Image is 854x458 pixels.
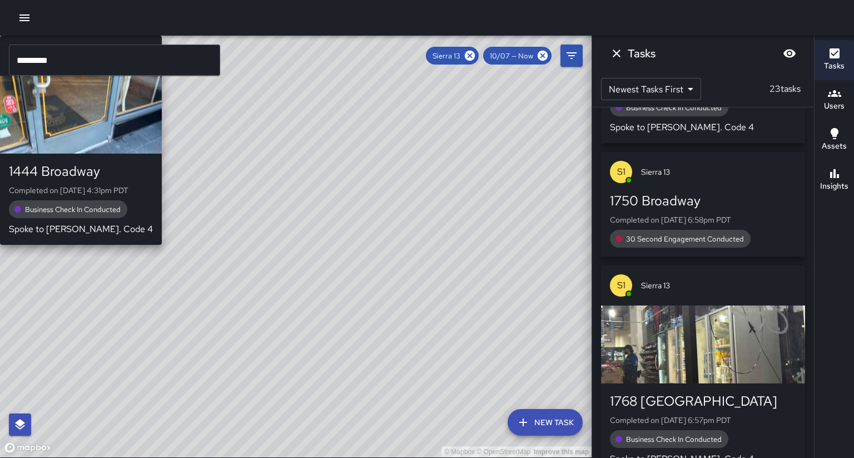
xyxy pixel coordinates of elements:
p: Completed on [DATE] 4:31pm PDT [9,185,153,196]
div: 1768 [GEOGRAPHIC_DATA] [610,392,796,410]
span: Business Check In Conducted [619,435,728,444]
p: Spoke to [PERSON_NAME]. Code 4 [610,121,796,134]
p: Spoke to [PERSON_NAME]. Code 4 [9,223,153,236]
div: 10/07 — Now [483,47,552,65]
button: S1Sierra 131750 BroadwayCompleted on [DATE] 6:58pm PDT30 Second Engagement Conducted [601,152,805,257]
button: Assets [815,120,854,160]
span: Sierra 13 [641,166,796,178]
h6: Tasks [628,45,656,62]
button: Insights [815,160,854,200]
p: Completed on [DATE] 6:58pm PDT [610,214,796,225]
p: S1 [617,279,625,292]
button: Users [815,80,854,120]
button: Tasks [815,40,854,80]
p: Completed on [DATE] 6:57pm PDT [610,415,796,426]
span: Sierra 13 [426,51,467,61]
p: S1 [617,165,625,179]
button: Filters [560,45,583,67]
div: 1750 Broadway [610,192,796,210]
h6: Users [824,100,845,112]
span: 10/07 — Now [483,51,540,61]
div: Sierra 13 [426,47,479,65]
span: 30 Second Engagement Conducted [619,234,751,244]
span: Sierra 13 [641,280,796,291]
button: Dismiss [605,42,628,65]
span: Business Check In Conducted [619,103,728,112]
h6: Tasks [824,60,845,72]
h6: Assets [822,140,847,152]
span: Business Check In Conducted [18,205,127,214]
button: New Task [508,409,583,436]
div: Newest Tasks First [601,78,701,100]
button: Blur [778,42,801,65]
h6: Insights [820,180,848,193]
div: 1444 Broadway [9,162,153,180]
p: 23 tasks [765,82,805,96]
